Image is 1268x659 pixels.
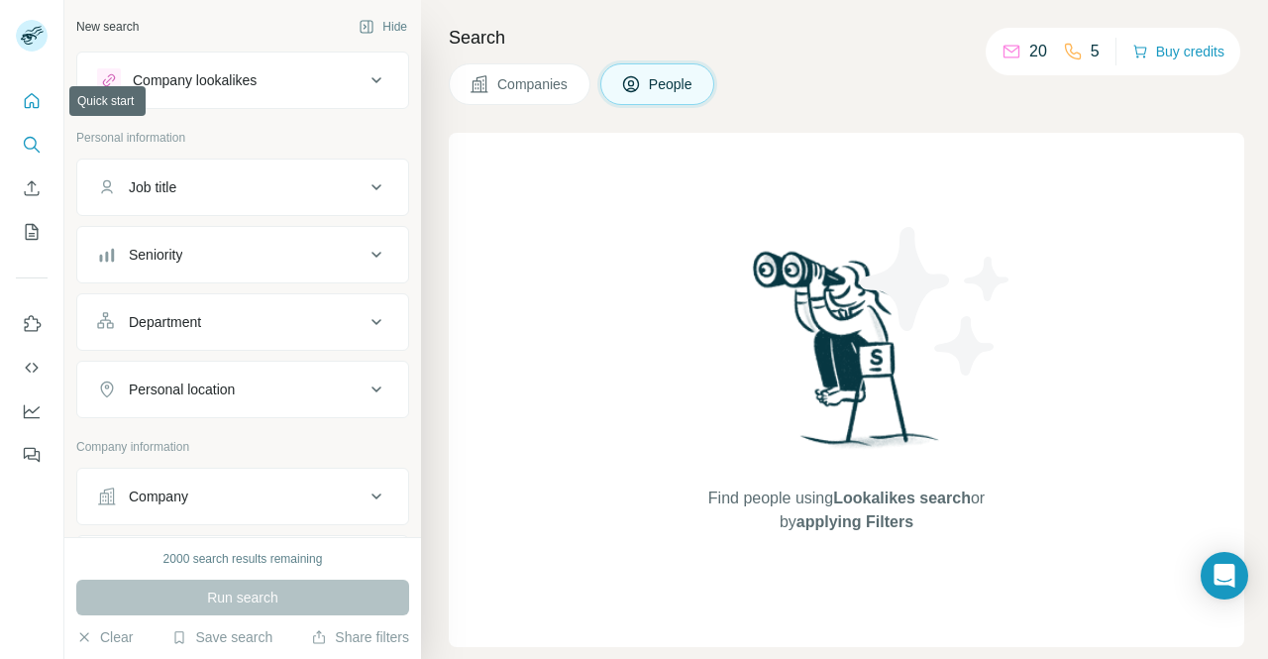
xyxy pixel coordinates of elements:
button: Use Surfe API [16,350,48,385]
img: Surfe Illustration - Stars [847,212,1025,390]
span: Lookalikes search [833,490,971,506]
div: Department [129,312,201,332]
span: applying Filters [796,513,913,530]
img: Surfe Illustration - Woman searching with binoculars [744,246,950,467]
button: Buy credits [1132,38,1224,65]
div: 2000 search results remaining [163,550,323,568]
button: Quick start [16,83,48,119]
button: Share filters [311,627,409,647]
button: Department [77,298,408,346]
button: My lists [16,214,48,250]
div: Open Intercom Messenger [1201,552,1248,600]
p: Company information [76,438,409,456]
div: Seniority [129,245,182,265]
span: Find people using or by [687,487,1004,534]
p: 5 [1091,40,1100,63]
button: Company lookalikes [77,56,408,104]
button: Dashboard [16,393,48,429]
span: Companies [497,74,570,94]
button: Use Surfe on LinkedIn [16,306,48,342]
h4: Search [449,24,1244,52]
p: 20 [1029,40,1047,63]
div: New search [76,18,139,36]
button: Hide [345,12,421,42]
button: Company [77,473,408,520]
button: Job title [77,164,408,211]
button: Clear [76,627,133,647]
button: Save search [171,627,272,647]
div: Company lookalikes [133,70,257,90]
button: Personal location [77,366,408,413]
div: Company [129,487,188,506]
div: Personal location [129,380,235,399]
span: People [649,74,694,94]
button: Search [16,127,48,163]
button: Seniority [77,231,408,278]
p: Personal information [76,129,409,147]
button: Enrich CSV [16,170,48,206]
button: Feedback [16,437,48,473]
div: Job title [129,177,176,197]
